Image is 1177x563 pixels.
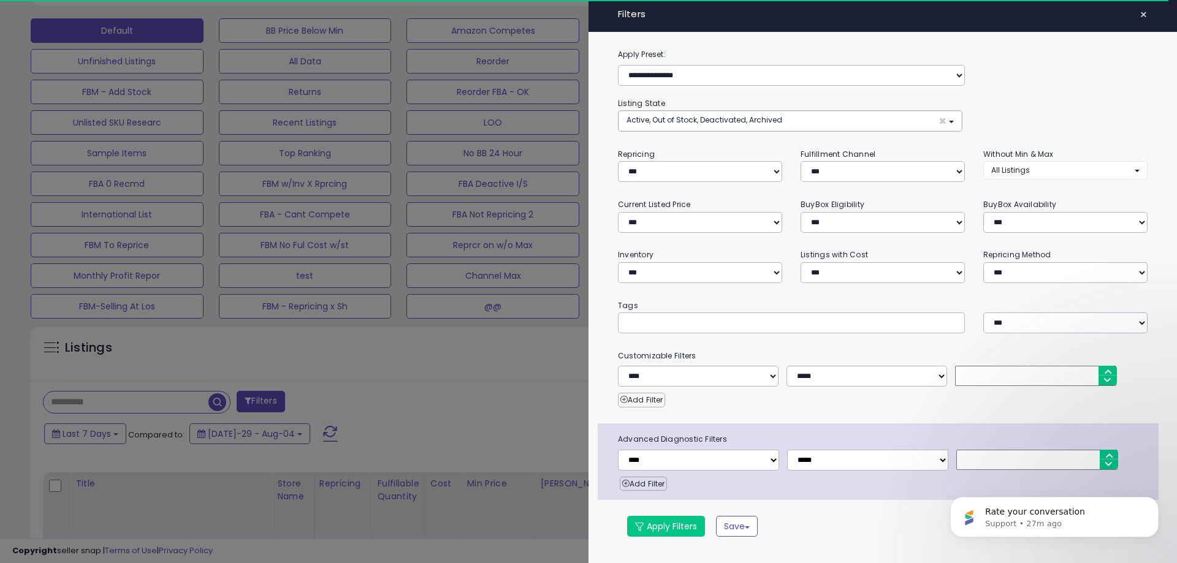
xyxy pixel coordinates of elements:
[619,111,962,131] button: Active, Out of Stock, Deactivated, Archived ×
[609,349,1157,363] small: Customizable Filters
[609,299,1157,312] small: Tags
[618,98,665,108] small: Listing State
[932,471,1177,557] iframe: Intercom notifications message
[983,249,1051,260] small: Repricing Method
[1135,6,1152,23] button: ×
[618,249,653,260] small: Inventory
[983,149,1054,159] small: Without Min & Max
[801,199,864,210] small: BuyBox Eligibility
[983,199,1056,210] small: BuyBox Availability
[618,149,655,159] small: Repricing
[801,149,875,159] small: Fulfillment Channel
[620,477,667,491] button: Add Filter
[991,165,1030,175] span: All Listings
[609,48,1157,61] label: Apply Preset:
[983,161,1148,179] button: All Listings
[1140,6,1148,23] span: ×
[939,115,947,127] span: ×
[618,199,690,210] small: Current Listed Price
[627,516,705,537] button: Apply Filters
[801,249,868,260] small: Listings with Cost
[609,433,1159,446] span: Advanced Diagnostic Filters
[618,9,1148,20] h4: Filters
[627,115,782,125] span: Active, Out of Stock, Deactivated, Archived
[618,393,665,407] button: Add Filter
[716,516,758,537] button: Save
